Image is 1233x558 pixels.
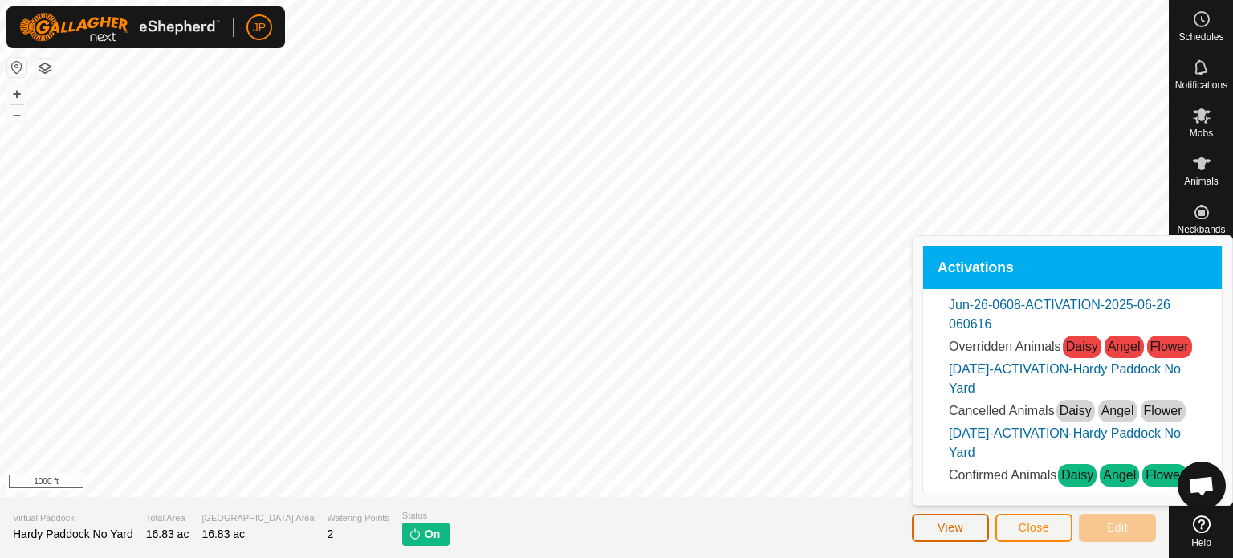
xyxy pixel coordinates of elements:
[19,13,220,42] img: Gallagher Logo
[1061,468,1093,482] a: Daisy
[409,527,421,540] img: turn-on
[13,511,133,525] span: Virtual Paddock
[1146,468,1184,482] a: Flower
[1170,509,1233,554] a: Help
[912,514,989,542] button: View
[1144,404,1182,417] a: Flower
[253,19,266,36] span: JP
[938,521,963,534] span: View
[1175,80,1227,90] span: Notifications
[1079,514,1156,542] button: Edit
[328,511,389,525] span: Watering Points
[949,426,1181,459] a: [DATE]-ACTIVATION-Hardy Paddock No Yard
[402,509,450,523] span: Status
[600,476,648,491] a: Contact Us
[1177,225,1225,234] span: Neckbands
[1150,340,1189,353] a: Flower
[1066,340,1098,353] a: Daisy
[201,527,245,540] span: 16.83 ac
[949,340,1061,353] span: Overridden Animals
[1060,404,1092,417] a: Daisy
[1108,340,1141,353] a: Angel
[201,511,314,525] span: [GEOGRAPHIC_DATA] Area
[1190,128,1213,138] span: Mobs
[1107,521,1128,534] span: Edit
[949,362,1181,395] a: [DATE]-ACTIVATION-Hardy Paddock No Yard
[1178,32,1223,42] span: Schedules
[7,84,26,104] button: +
[13,527,133,540] span: Hardy Paddock No Yard
[146,511,189,525] span: Total Area
[1103,468,1136,482] a: Angel
[949,404,1055,417] span: Cancelled Animals
[7,58,26,77] button: Reset Map
[35,59,55,78] button: Map Layers
[949,298,1170,331] a: Jun-26-0608-ACTIVATION-2025-06-26 060616
[146,527,189,540] span: 16.83 ac
[1178,462,1226,510] div: Open chat
[1101,404,1134,417] a: Angel
[328,527,334,540] span: 2
[7,105,26,124] button: –
[949,468,1056,482] span: Confirmed Animals
[1019,521,1049,534] span: Close
[1191,538,1211,548] span: Help
[995,514,1072,542] button: Close
[1184,177,1219,186] span: Animals
[938,261,1014,275] span: Activations
[425,526,440,543] span: On
[521,476,581,491] a: Privacy Policy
